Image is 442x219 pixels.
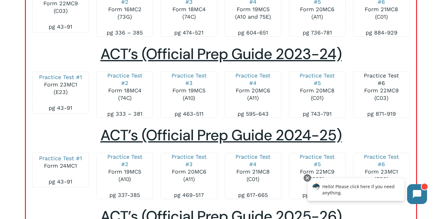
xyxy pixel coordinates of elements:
[364,72,399,86] a: Practice Test #6
[167,110,210,118] p: pg 463-511
[39,178,82,185] p: pg 43-91
[103,191,146,199] p: pg 337-385
[100,125,342,145] span: ACT’s (Official Prep Guide 2024-25)
[295,191,339,199] p: pg 745-793
[39,155,82,178] p: Form 24MC1
[231,29,275,36] p: pg 604-651
[360,110,403,118] p: pg 871-919
[39,74,82,80] a: Practice Test #1
[103,72,146,110] p: Form 18MC4 (74C)
[295,72,339,110] p: Form 20MC8 (C01)
[39,155,82,161] a: Practice Test #1
[39,73,82,104] p: Form 23MC1 (E23)
[107,72,142,86] a: Practice Test #2
[167,191,210,199] p: pg 469-517
[235,72,271,86] a: Practice Test #4
[235,153,271,167] a: Practice Test #4
[167,29,210,36] p: pg 474-521
[39,104,82,112] p: pg 43-91
[300,72,335,86] a: Practice Test #5
[107,153,142,167] a: Practice Test #2
[360,153,403,191] p: Form 23MC1 (E23)
[231,72,275,110] p: Form 20MC6 (A11)
[171,72,207,86] a: Practice Test #3
[231,153,275,191] p: Form 21MC8 (C01)
[167,72,210,110] p: Form 19MC5 (A10)
[300,153,335,167] a: Practice Test #5
[100,44,342,64] span: ACT’s (Official Prep Guide 2023-24)
[167,153,210,191] p: Form 20MC6 (A11)
[295,29,339,36] p: pg 736-781
[364,153,399,167] a: Practice Test #6
[103,110,146,118] p: pg 333 – 381
[295,153,339,191] p: Form 22MC9 (C03)
[231,191,275,199] p: pg 617-665
[360,29,403,36] p: pg 884-929
[39,23,82,30] p: pg 43-91
[301,173,433,210] iframe: Chatbot
[171,153,207,167] a: Practice Test #3
[103,29,146,36] p: pg 336 – 385
[295,110,339,118] p: pg 743-791
[103,153,146,191] p: Form 19MC5 (A10)
[360,72,403,110] p: Form 22MC9 (C03)
[231,110,275,118] p: pg 595-643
